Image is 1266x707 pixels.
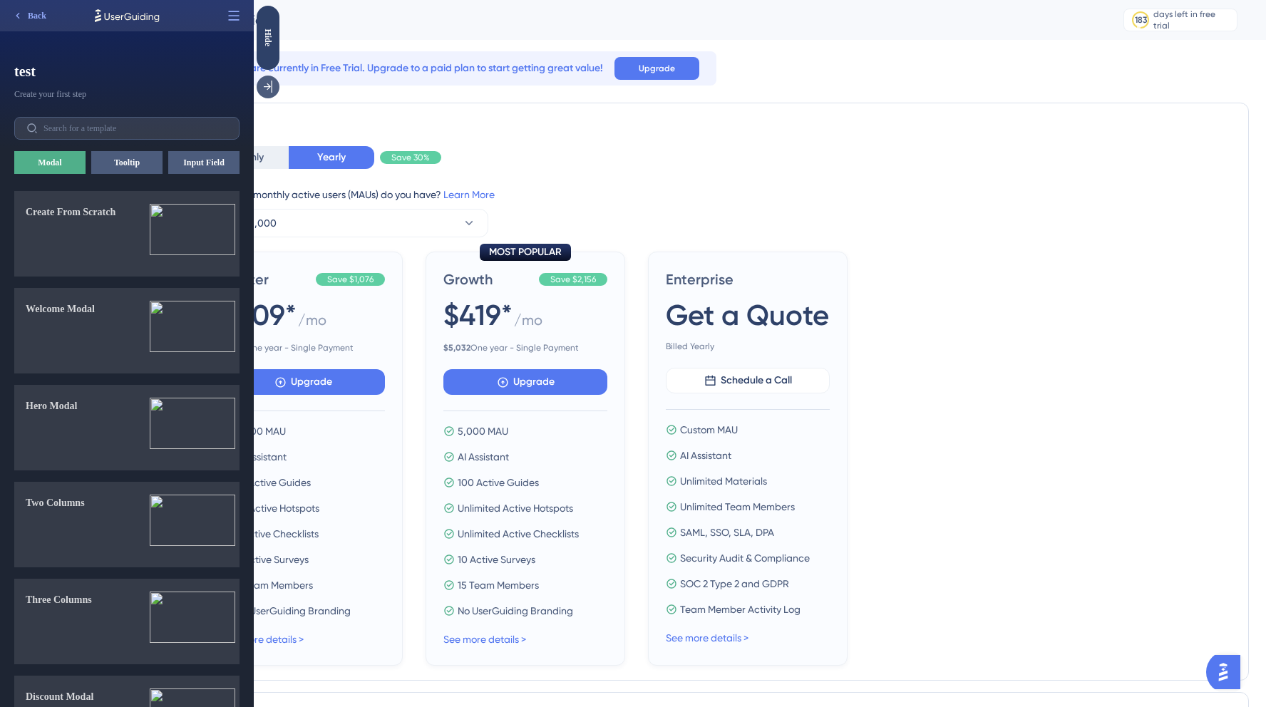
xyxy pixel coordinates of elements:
button: Three Columns [14,579,240,664]
span: AI Assistant [458,448,509,465]
span: Back [28,10,46,21]
span: Upgrade [513,373,555,391]
span: 15 Team Members [458,577,539,594]
span: AI Assistant [235,448,287,465]
span: Allow users to interact with your page elements while the guides are active. [17,7,181,30]
button: Back [6,4,53,27]
button: Tooltip [91,151,163,174]
a: See more details > [443,634,526,645]
span: No UserGuiding Branding [235,602,351,619]
span: 5,000 MAU [458,423,508,440]
span: Custom MAU [680,421,738,438]
span: 2 Active Checklists [235,525,319,542]
span: SAML, SSO, SLA, DPA [680,524,774,541]
button: Input Field [168,151,240,174]
span: / mo [298,310,326,336]
span: Growth [443,269,533,289]
button: Upgrade [221,369,385,395]
span: One year - Single Payment [221,342,385,353]
img: modaltwocolumns.png [150,495,235,546]
span: Save $2,156 [550,274,596,285]
span: Schedule a Call [721,372,792,389]
span: / mo [514,310,542,336]
span: One year - Single Payment [443,342,607,353]
b: $ 5,032 [443,343,470,353]
div: Three Columns [26,592,92,663]
span: Team Member Activity Log [680,601,801,618]
button: Hero Modal [14,385,240,470]
span: AI Assistant [680,447,731,464]
div: Create From Scratch [26,204,115,275]
iframe: UserGuiding AI Assistant Launcher [1206,651,1249,693]
span: $419* [443,295,513,335]
div: Hero Modal [26,398,77,469]
span: $209* [221,295,297,335]
span: You are currently in Free Trial. Upgrade to a paid plan to start getting great value! [231,60,603,77]
span: Upgrade [291,373,332,391]
span: Security Audit & Compliance [680,549,810,567]
button: Modal [14,151,86,174]
div: MOST POPULAR [480,244,571,261]
span: test [14,61,240,81]
span: SOC 2 Type 2 and GDPR [680,575,789,592]
span: Unlimited Team Members [680,498,795,515]
span: Upgrade [639,63,675,74]
span: Enterprise [666,269,830,289]
span: Unlimited Materials [680,473,767,490]
span: 5 Active Surveys [235,551,309,568]
button: Schedule a Call [666,368,830,393]
span: Get a Quote [666,295,829,335]
button: Welcome Modal [14,288,240,373]
img: modalthreecolumns.png [150,592,235,643]
div: Plans [203,118,1234,135]
img: modalscratch.png [150,204,235,255]
a: See more details > [221,634,304,645]
img: modalhero.png [150,398,235,449]
div: Two Columns [26,495,85,566]
span: 10 Active Surveys [458,551,535,568]
div: 183 [1135,14,1147,26]
span: 5,000 MAU [235,423,286,440]
button: Two Columns [14,482,240,567]
div: Subscription [188,10,1088,30]
span: Unlimited Active Checklists [458,525,579,542]
input: Search for a template [43,123,227,133]
button: 2,001 - 5,000 [203,209,488,237]
span: Save $1,076 [327,274,374,285]
button: Upgrade [443,369,607,395]
span: No UserGuiding Branding [458,602,573,619]
div: Welcome Modal [26,301,95,372]
div: days left in free trial [1153,9,1232,31]
img: modalwelcome.png [150,301,235,352]
span: 25 Active Guides [235,474,311,491]
span: Save 30% [391,152,430,163]
span: 5 Team Members [235,577,313,594]
a: See more details > [666,632,748,644]
span: 20 Active Hotspots [235,500,319,517]
button: Yearly [289,146,374,169]
span: 100 Active Guides [458,474,539,491]
button: Upgrade [614,57,699,80]
a: Learn More [443,189,495,200]
span: Starter [221,269,310,289]
span: Create your first step [14,88,240,100]
div: How many monthly active users (MAUs) do you have? [203,186,1234,203]
span: Billed Yearly [666,341,830,352]
span: Unlimited Active Hotspots [458,500,573,517]
button: Create From Scratch [14,191,240,277]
